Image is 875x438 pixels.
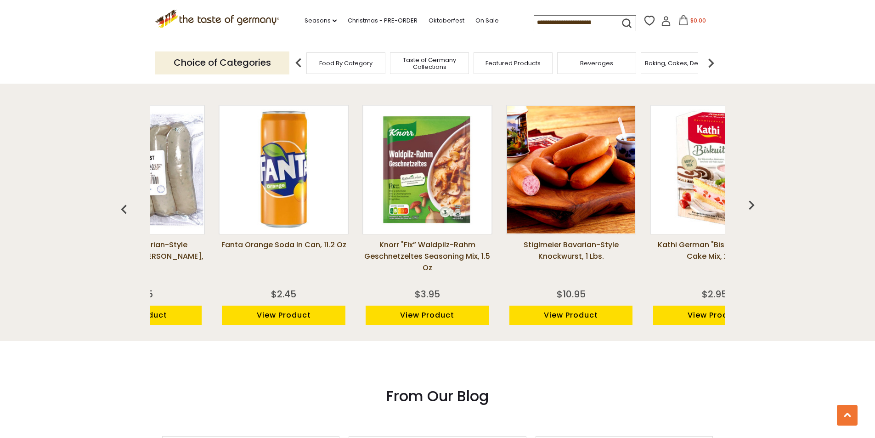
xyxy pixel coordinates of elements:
[650,239,780,285] a: Kathi German "Biskuit" Sponge Cake Mix, 260g
[702,287,727,301] div: $2.95
[162,387,713,405] h3: From Our Blog
[475,16,499,26] a: On Sale
[507,106,635,233] img: Stiglmeier Bavarian-style Knockwurst, 1 lbs.
[222,306,345,325] a: View Product
[653,306,777,325] a: View Product
[580,60,613,67] a: Beverages
[673,15,712,29] button: $0.00
[690,17,706,24] span: $0.00
[429,16,464,26] a: Oktoberfest
[271,287,296,301] div: $2.45
[651,106,779,233] img: Kathi German
[702,54,720,72] img: next arrow
[155,51,289,74] p: Choice of Categories
[645,60,716,67] a: Baking, Cakes, Desserts
[557,287,586,301] div: $10.95
[348,16,418,26] a: Christmas - PRE-ORDER
[220,106,348,233] img: Fanta Orange Soda in Can, 11.2 oz
[509,306,633,325] a: View Product
[363,106,491,233] img: Knorr
[115,200,133,219] img: previous arrow
[506,239,636,285] a: Stiglmeier Bavarian-style Knockwurst, 1 lbs.
[393,57,466,70] a: Taste of Germany Collections
[289,54,308,72] img: previous arrow
[366,306,489,325] a: View Product
[305,16,337,26] a: Seasons
[742,196,761,214] img: previous arrow
[485,60,541,67] a: Featured Products
[362,239,492,285] a: Knorr "Fix” Waldpilz-Rahm Geschnetzeltes Seasoning Mix, 1.5 oz
[319,60,373,67] a: Food By Category
[415,287,440,301] div: $3.95
[219,239,349,285] a: Fanta Orange Soda in Can, 11.2 oz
